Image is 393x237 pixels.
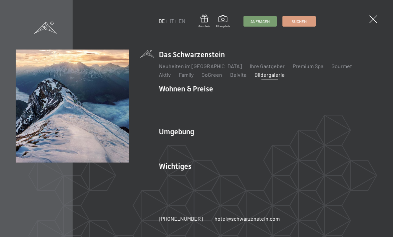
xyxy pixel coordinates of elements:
a: Neuheiten im [GEOGRAPHIC_DATA] [159,63,242,69]
a: Aktiv [159,71,171,78]
a: IT [170,18,174,24]
a: Gourmet [331,63,352,69]
a: Belvita [230,71,246,78]
span: [PHONE_NUMBER] [159,215,203,222]
a: [PHONE_NUMBER] [159,215,203,222]
a: Bildergalerie [216,15,230,28]
a: Bildergalerie [254,71,285,78]
a: hotel@schwarzenstein.com [214,215,280,222]
span: Anfragen [250,19,270,24]
span: Bildergalerie [216,25,230,28]
a: Gutschein [198,15,210,28]
a: Buchen [283,16,315,26]
span: Buchen [291,19,307,24]
a: Family [179,71,194,78]
span: Gutschein [198,25,210,28]
a: GoGreen [201,71,222,78]
a: Anfragen [244,16,276,26]
a: Premium Spa [293,63,323,69]
a: EN [179,18,185,24]
a: DE [159,18,165,24]
a: Ihre Gastgeber [250,63,285,69]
